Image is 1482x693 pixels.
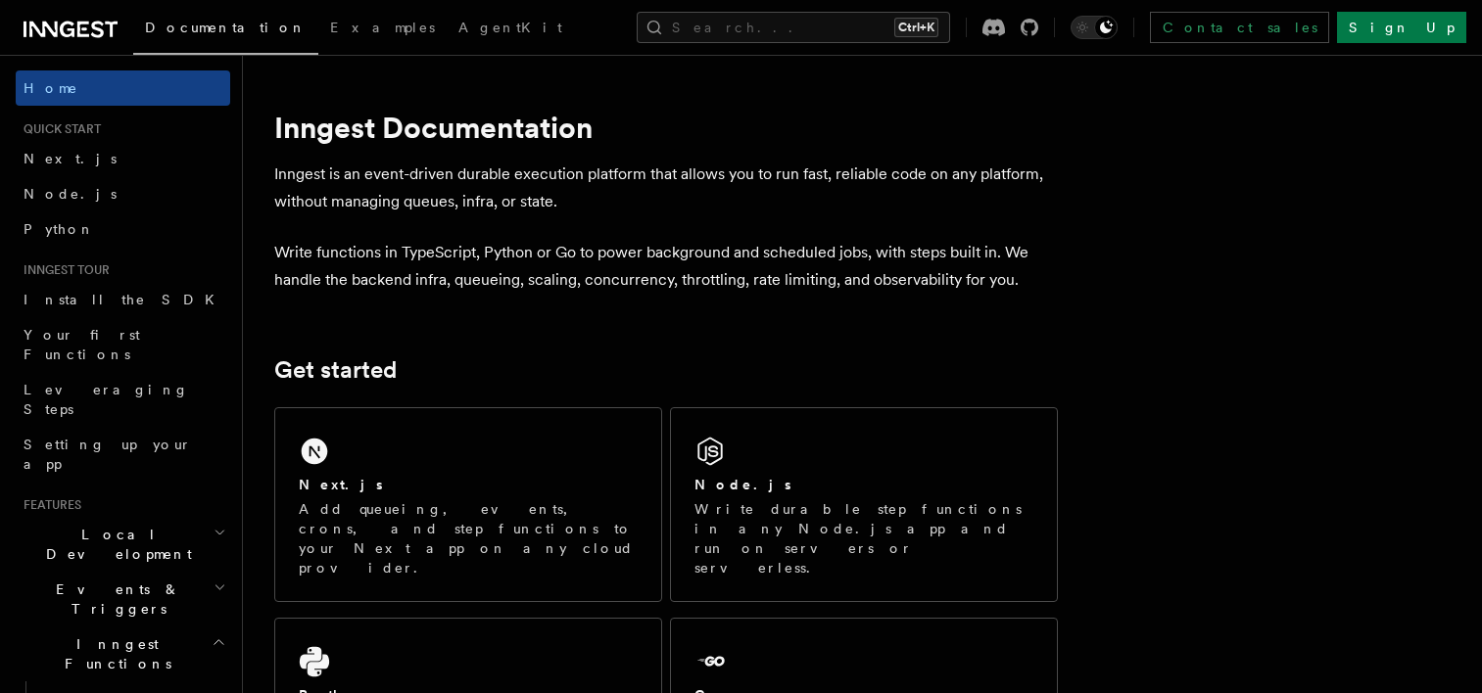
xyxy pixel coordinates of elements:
[299,499,638,577] p: Add queueing, events, crons, and step functions to your Next app on any cloud provider.
[16,634,212,673] span: Inngest Functions
[330,20,435,35] span: Examples
[24,186,117,202] span: Node.js
[16,121,101,137] span: Quick start
[694,499,1033,577] p: Write durable step functions in any Node.js app and run on servers or serverless.
[16,525,214,564] span: Local Development
[16,176,230,211] a: Node.js
[16,141,230,176] a: Next.js
[274,239,1058,294] p: Write functions in TypeScript, Python or Go to power background and scheduled jobs, with steps bu...
[145,20,307,35] span: Documentation
[16,572,230,626] button: Events & Triggers
[24,437,192,472] span: Setting up your app
[1337,12,1466,43] a: Sign Up
[24,151,117,166] span: Next.js
[16,579,214,619] span: Events & Triggers
[24,327,140,362] span: Your first Functions
[1071,16,1118,39] button: Toggle dark mode
[16,497,81,513] span: Features
[16,262,110,278] span: Inngest tour
[24,221,95,237] span: Python
[894,18,938,37] kbd: Ctrl+K
[458,20,562,35] span: AgentKit
[1150,12,1329,43] a: Contact sales
[24,292,226,307] span: Install the SDK
[16,517,230,572] button: Local Development
[16,211,230,247] a: Python
[447,6,574,53] a: AgentKit
[318,6,447,53] a: Examples
[24,78,78,98] span: Home
[16,70,230,106] a: Home
[16,282,230,317] a: Install the SDK
[16,626,230,681] button: Inngest Functions
[670,407,1058,602] a: Node.jsWrite durable step functions in any Node.js app and run on servers or serverless.
[637,12,950,43] button: Search...Ctrl+K
[274,356,397,384] a: Get started
[274,161,1058,215] p: Inngest is an event-driven durable execution platform that allows you to run fast, reliable code ...
[24,382,189,417] span: Leveraging Steps
[274,110,1058,145] h1: Inngest Documentation
[299,475,383,494] h2: Next.js
[274,407,662,602] a: Next.jsAdd queueing, events, crons, and step functions to your Next app on any cloud provider.
[694,475,791,494] h2: Node.js
[16,317,230,372] a: Your first Functions
[16,372,230,427] a: Leveraging Steps
[133,6,318,55] a: Documentation
[16,427,230,482] a: Setting up your app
